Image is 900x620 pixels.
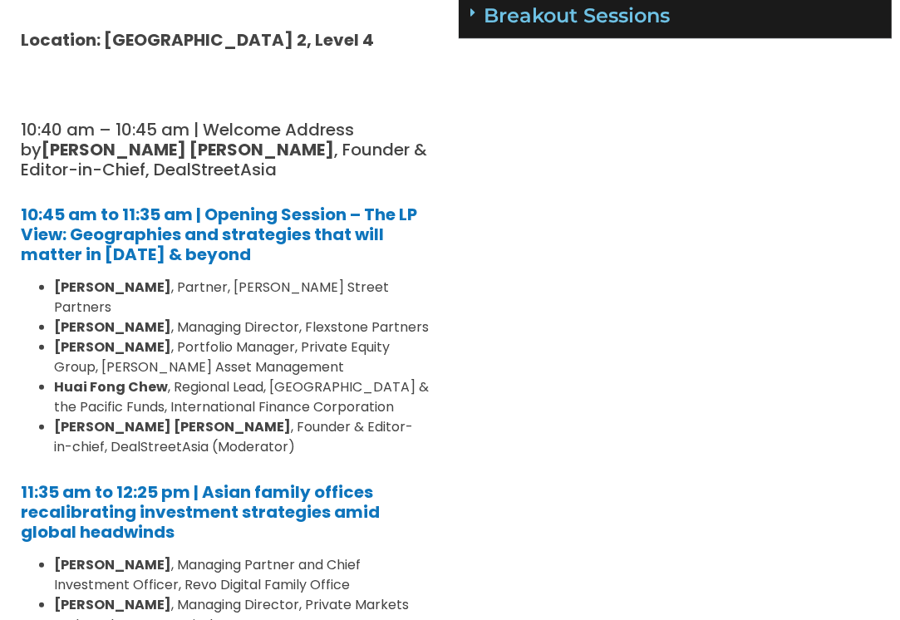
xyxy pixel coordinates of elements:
li: , Portfolio Manager, Private Equity Group, [PERSON_NAME] Asset Management [54,337,430,377]
strong: [PERSON_NAME] [54,317,171,337]
h5: 10:40 am – 10:45 am | Welcome Address by , Founder & Editor-in-Chief, DealStreetAsia [21,120,430,180]
li: , Managing Director, Flexstone Partners [54,317,430,337]
strong: [PERSON_NAME] [54,337,171,357]
a: Breakout Sessions [484,3,671,27]
a: 10:45 am to 11:35 am | Opening Session – The LP View: Geographies and strategies that will matter... [21,203,417,266]
strong: Huai Fong Chew [54,377,168,396]
a: 11:35 am to 12:25 pm | Asian family offices recalibrating investment strategies amid global headw... [21,480,380,544]
strong: [PERSON_NAME] [PERSON_NAME] [42,138,334,161]
strong: [PERSON_NAME] [54,278,171,297]
strong: [PERSON_NAME] [PERSON_NAME] [54,417,291,436]
strong: [PERSON_NAME] [54,555,171,574]
li: , Founder & Editor-in-chief, DealStreetAsia (Moderator) [54,417,430,457]
li: , Partner, [PERSON_NAME] Street Partners [54,278,430,317]
strong: Location: [GEOGRAPHIC_DATA] 2, Level 4 [21,28,374,52]
li: , Managing Partner and Chief Investment Officer, Revo Digital Family Office [54,555,430,595]
strong: [PERSON_NAME] [54,595,171,614]
li: , Regional Lead, [GEOGRAPHIC_DATA] & the Pacific Funds, International Finance Corporation [54,377,430,417]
